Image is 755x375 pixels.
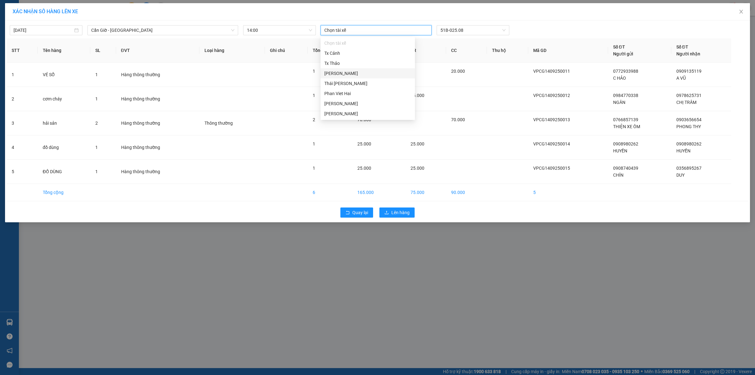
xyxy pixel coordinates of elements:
span: 0766857139 [613,117,638,122]
div: Thái Minh Quang [321,78,415,88]
span: 70.000 [451,117,465,122]
td: 90.000 [446,184,487,201]
th: Ghi chú [265,38,308,63]
td: 5 [528,184,608,201]
td: 3 [7,111,38,135]
button: rollbackQuay lại [340,207,373,218]
span: THIỆN XE ÔM [613,124,640,129]
span: 0909135119 [676,69,702,74]
span: Người nhận [676,51,700,56]
th: Thu hộ [487,38,528,63]
th: Tên hàng [38,38,90,63]
span: Cần Giờ - Sài Gòn [91,26,234,35]
span: VPCG1409250014 [533,141,570,146]
span: 1 [95,169,98,174]
td: 4 [7,135,38,160]
span: 25.000 [411,166,424,171]
td: Hàng thông thường [116,63,200,87]
span: VPCG1409250013 [533,117,570,122]
span: Số ĐT [613,44,625,49]
span: 1 [95,96,98,101]
span: 1 [313,93,315,98]
span: 1 [313,166,315,171]
td: cơm cháy [38,87,90,111]
td: Hàng thông thường [116,160,200,184]
td: 5 [7,160,38,184]
span: 0772933988 [613,69,638,74]
th: Tổng SL [308,38,352,63]
span: 0908980262 [613,141,638,146]
span: HUYỀN [676,148,691,153]
span: Quay lại [352,209,368,216]
td: hải sản [38,111,90,135]
th: CC [446,38,487,63]
span: down [231,28,235,32]
div: Phan Viet Hai [321,88,415,99]
span: 1 [313,141,315,146]
td: Hàng thông thường [116,87,200,111]
span: Số ĐT [676,44,688,49]
td: Tổng cộng [38,184,90,201]
span: rollback [345,210,350,215]
div: [PERSON_NAME] [324,100,411,107]
span: 1 [95,72,98,77]
span: Người gửi [613,51,633,56]
button: Close [732,3,750,21]
span: 0978625731 [676,93,702,98]
span: Lên hàng [391,209,410,216]
span: VPCG1409250012 [533,93,570,98]
span: XÁC NHẬN SỐ HÀNG LÊN XE [13,9,78,14]
span: 0984770338 [613,93,638,98]
td: 75.000 [405,184,446,201]
div: Chọn tài xế [324,40,411,47]
div: Thái [PERSON_NAME] [324,80,411,87]
b: Thành Phúc Bus [8,41,32,70]
span: 2 [95,121,98,126]
span: PHONG THY [676,124,701,129]
span: C HẢO [613,76,626,81]
span: CHỊ TRÂM [676,100,696,105]
span: HUYỀN [613,148,627,153]
span: VPCG1409250015 [533,166,570,171]
div: [PERSON_NAME] [324,70,411,77]
td: VÉ SỐ [38,63,90,87]
div: Chọn tài xế [321,38,415,48]
td: 1 [7,63,38,87]
td: Hàng thông thường [116,135,200,160]
span: 0908740439 [613,166,638,171]
img: logo.jpg [8,8,39,39]
input: 14/09/2025 [14,27,73,34]
div: [PERSON_NAME] [324,110,411,117]
span: 25.000 [357,141,371,146]
span: A VŨ [676,76,686,81]
span: 14:00 [247,26,312,35]
span: DUY [676,173,685,178]
div: Tx Thảo [321,58,415,68]
span: 2 [313,117,315,122]
span: 25.000 [411,141,424,146]
button: uploadLên hàng [379,207,415,218]
div: Tx Cảnh [321,48,415,58]
span: 1 [95,145,98,150]
td: 165.000 [352,184,405,201]
td: 6 [308,184,352,201]
div: Tx Cảnh [324,50,411,57]
span: 25.000 [411,93,424,98]
th: ĐVT [116,38,200,63]
th: SL [90,38,116,63]
div: Phan Viet Hai [324,90,411,97]
td: đồ dùng [38,135,90,160]
span: NGÂN [613,100,625,105]
th: Mã GD [528,38,608,63]
td: ĐỒ DÙNG [38,160,90,184]
div: Tx Thảo [324,60,411,67]
span: upload [384,210,389,215]
td: Hàng thông thường [116,111,200,135]
span: 0908980262 [676,141,702,146]
div: Nguyễn Văn Của [321,68,415,78]
span: 1 [313,69,315,74]
span: 20.000 [451,69,465,74]
div: Lê Văn Hòa [321,109,415,119]
th: STT [7,38,38,63]
th: Loại hàng [199,38,265,63]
